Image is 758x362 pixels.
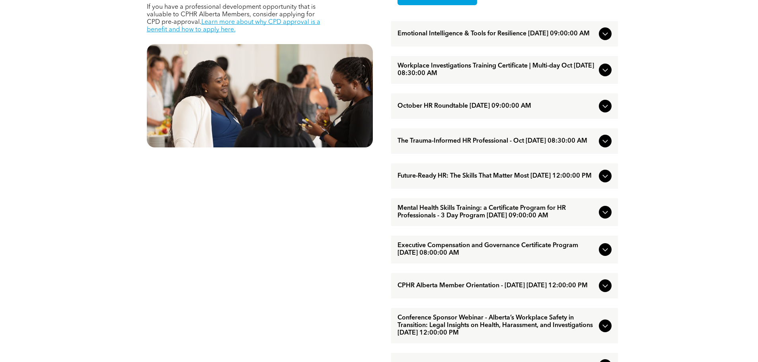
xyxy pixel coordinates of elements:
span: Future-Ready HR: The Skills That Matter Most [DATE] 12:00:00 PM [398,172,596,180]
span: Emotional Intelligence & Tools for Resilience [DATE] 09:00:00 AM [398,30,596,38]
span: Conference Sponsor Webinar - Alberta’s Workplace Safety in Transition: Legal Insights on Health, ... [398,314,596,337]
span: Workplace Investigations Training Certificate | Multi-day Oct [DATE] 08:30:00 AM [398,62,596,77]
span: The Trauma-Informed HR Professional - Oct [DATE] 08:30:00 AM [398,137,596,145]
span: CPHR Alberta Member Orientation - [DATE] [DATE] 12:00:00 PM [398,282,596,290]
span: Mental Health Skills Training: a Certificate Program for HR Professionals - 3 Day Program [DATE] ... [398,205,596,220]
span: October HR Roundtable [DATE] 09:00:00 AM [398,103,596,110]
span: If you have a professional development opportunity that is valuable to CPHR Alberta Members, cons... [147,4,316,25]
a: Learn more about why CPD approval is a benefit and how to apply here. [147,19,320,33]
span: Executive Compensation and Governance Certificate Program [DATE] 08:00:00 AM [398,242,596,257]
